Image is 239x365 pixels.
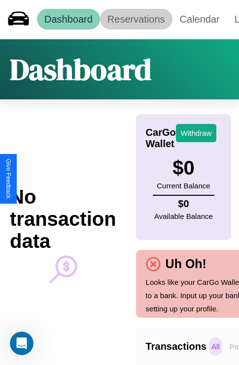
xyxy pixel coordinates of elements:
[5,159,12,199] div: Give Feedback
[37,9,100,30] a: Dashboard
[176,124,217,142] button: Withdraw
[172,9,227,30] a: Calendar
[146,341,206,352] h4: Transactions
[10,49,151,90] h1: Dashboard
[154,210,213,223] p: Available Balance
[146,127,176,150] h4: CarGo Wallet
[100,9,172,30] a: Reservations
[10,332,34,355] iframe: Intercom live chat
[157,179,210,192] p: Current Balance
[10,186,116,252] h2: No transaction data
[209,337,222,356] p: All
[157,157,210,179] h3: $ 0
[154,198,213,210] h4: $ 0
[161,257,211,271] h4: Uh Oh!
